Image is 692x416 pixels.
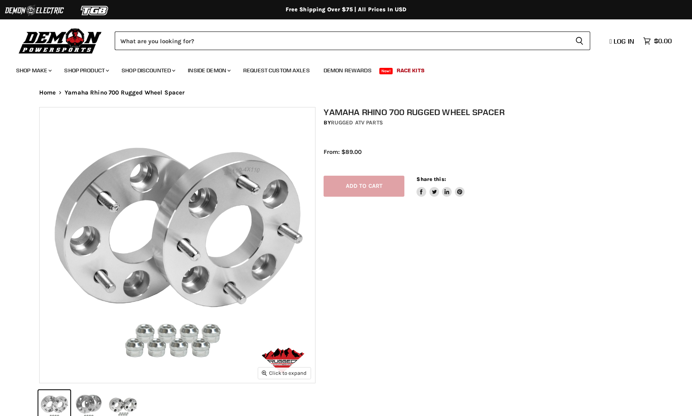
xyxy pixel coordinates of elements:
[58,62,114,79] a: Shop Product
[4,3,65,18] img: Demon Electric Logo 2
[182,62,236,79] a: Inside Demon
[10,62,57,79] a: Shop Make
[262,370,307,376] span: Click to expand
[324,107,661,117] h1: Yamaha Rhino 700 Rugged Wheel Spacer
[416,176,446,182] span: Share this:
[23,89,669,96] nav: Breadcrumbs
[10,59,670,79] ul: Main menu
[40,107,315,383] img: Yamaha Rhino 700 Rugged Wheel Spacer
[115,32,590,50] form: Product
[416,176,465,197] aside: Share this:
[324,118,661,127] div: by
[614,37,634,45] span: Log in
[569,32,590,50] button: Search
[391,62,431,79] a: Race Kits
[116,62,180,79] a: Shop Discounted
[237,62,316,79] a: Request Custom Axles
[39,89,56,96] a: Home
[258,368,311,378] button: Click to expand
[606,38,639,45] a: Log in
[16,26,105,55] img: Demon Powersports
[23,6,669,13] div: Free Shipping Over $75 | All Prices In USD
[318,62,378,79] a: Demon Rewards
[331,119,383,126] a: Rugged ATV Parts
[324,148,362,155] span: From: $89.00
[379,68,393,74] span: New!
[65,3,125,18] img: TGB Logo 2
[65,89,185,96] span: Yamaha Rhino 700 Rugged Wheel Spacer
[115,32,569,50] input: Search
[654,37,672,45] span: $0.00
[639,35,676,47] a: $0.00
